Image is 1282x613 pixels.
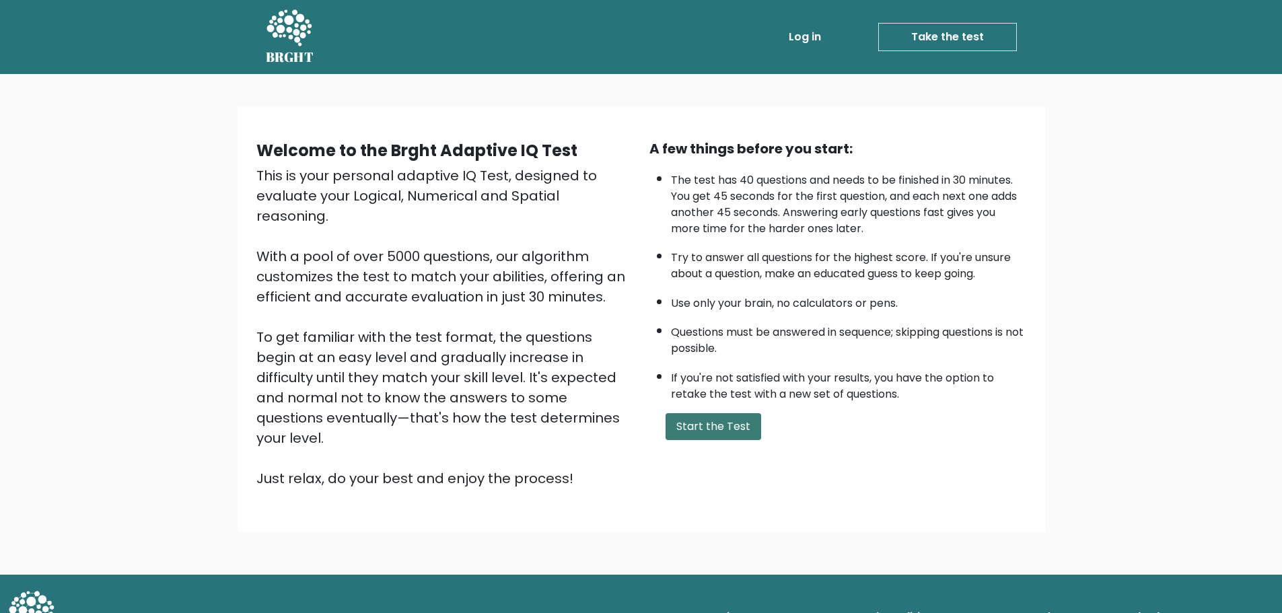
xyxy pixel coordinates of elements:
[256,139,577,161] b: Welcome to the Brght Adaptive IQ Test
[783,24,826,50] a: Log in
[266,5,314,69] a: BRGHT
[671,289,1026,312] li: Use only your brain, no calculators or pens.
[671,318,1026,357] li: Questions must be answered in sequence; skipping questions is not possible.
[266,49,314,65] h5: BRGHT
[671,363,1026,402] li: If you're not satisfied with your results, you have the option to retake the test with a new set ...
[878,23,1017,51] a: Take the test
[256,166,633,489] div: This is your personal adaptive IQ Test, designed to evaluate your Logical, Numerical and Spatial ...
[666,413,761,440] button: Start the Test
[671,243,1026,282] li: Try to answer all questions for the highest score. If you're unsure about a question, make an edu...
[671,166,1026,237] li: The test has 40 questions and needs to be finished in 30 minutes. You get 45 seconds for the firs...
[649,139,1026,159] div: A few things before you start:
